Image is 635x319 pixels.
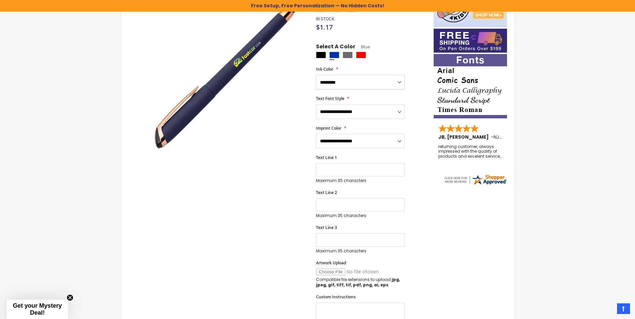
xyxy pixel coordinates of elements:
div: returning customer, always impressed with the quality of products and excelent service, will retu... [438,144,503,159]
p: Maximum 35 characters [316,248,405,254]
span: Artwork Upload [316,260,346,266]
a: Be the first to review this product [356,8,426,13]
img: font-personalization-examples [434,54,507,118]
span: Text Font Style [316,96,344,101]
span: Text Line 3 [316,225,337,230]
img: 4pens.com widget logo [443,174,507,186]
strong: jpg, jpeg, gif, tiff, tif, pdf, png, ai, eps [316,277,400,288]
span: - , [491,134,549,140]
a: 4pens.com certificate URL [443,181,507,187]
div: Black [316,52,326,58]
span: Ink Color [316,66,333,72]
div: Grey [343,52,353,58]
iframe: Google Customer Reviews [580,301,635,319]
span: Blue [355,44,370,50]
span: Select A Color [316,43,355,52]
div: Get your Mystery Deal!Close teaser [7,300,68,319]
p: Maximum 35 characters [316,178,405,183]
div: Availability [316,16,334,22]
p: Compatible file extensions to upload: [316,277,405,288]
button: Close teaser [67,294,73,301]
span: In stock [316,16,334,22]
span: NJ [494,134,502,140]
span: $1.17 [316,23,333,32]
span: Imprint Color [316,125,341,131]
div: Red [356,52,366,58]
div: Blue [329,52,339,58]
span: Text Line 1 [316,155,337,160]
span: JB, [PERSON_NAME] [438,134,491,140]
span: Custom Instructions [316,294,356,300]
p: Maximum 35 characters [316,213,405,218]
span: Get your Mystery Deal! [13,302,62,316]
span: Text Line 2 [316,190,337,195]
img: Free shipping on orders over $199 [434,29,507,53]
